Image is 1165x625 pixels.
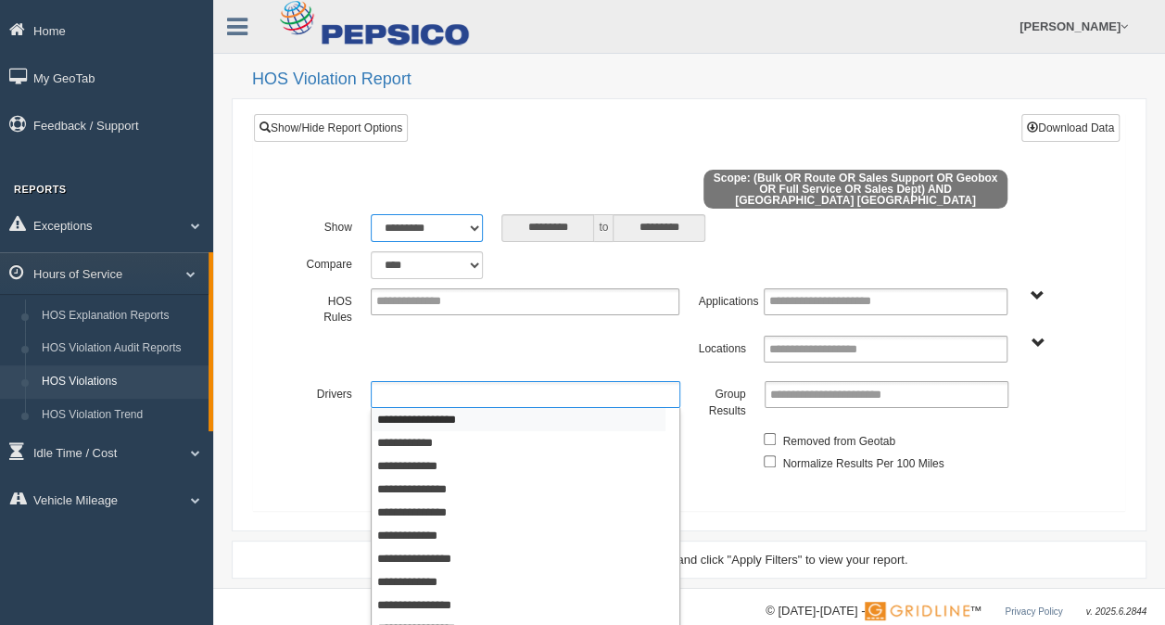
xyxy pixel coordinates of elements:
label: Drivers [296,381,361,403]
label: Applications [689,288,754,311]
a: HOS Violation Audit Reports [33,332,209,365]
label: Show [296,214,361,236]
label: Normalize Results Per 100 Miles [782,451,943,473]
label: Compare [296,251,361,274]
button: Download Data [1021,114,1120,142]
label: Locations [690,336,755,358]
a: HOS Violation Trend [33,399,209,432]
label: HOS Rules [296,288,361,326]
label: Group Results [690,381,755,419]
div: © [DATE]-[DATE] - ™ [766,602,1146,621]
img: Gridline [865,602,969,620]
label: Removed from Geotab [782,428,894,451]
a: HOS Explanation Reports [33,300,209,333]
h2: HOS Violation Report [252,70,1146,89]
span: Scope: (Bulk OR Route OR Sales Support OR Geobox OR Full Service OR Sales Dept) AND [GEOGRAPHIC_D... [703,170,1008,209]
span: v. 2025.6.2844 [1086,606,1146,617]
a: Show/Hide Report Options [254,114,408,142]
a: Privacy Policy [1005,606,1062,617]
a: HOS Violations [33,365,209,399]
span: to [594,214,613,242]
div: Please select your filter options above and click "Apply Filters" to view your report. [248,551,1130,568]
